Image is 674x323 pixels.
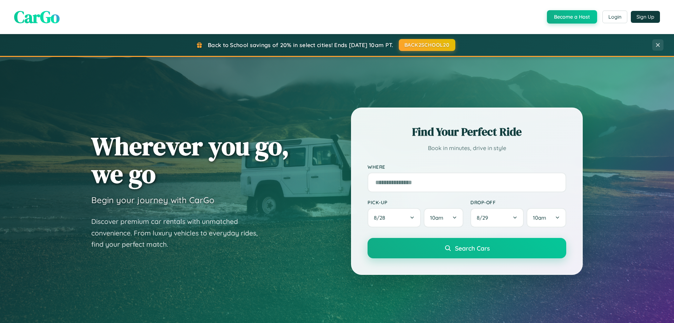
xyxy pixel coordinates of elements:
button: Search Cars [368,238,566,258]
span: Search Cars [455,244,490,252]
button: BACK2SCHOOL20 [399,39,455,51]
span: 10am [533,214,546,221]
h2: Find Your Perfect Ride [368,124,566,140]
span: 8 / 28 [374,214,389,221]
span: 10am [430,214,443,221]
label: Pick-up [368,199,463,205]
span: CarGo [14,5,60,28]
label: Where [368,164,566,170]
span: 8 / 29 [477,214,491,221]
button: 10am [424,208,463,227]
button: Sign Up [631,11,660,23]
button: 8/28 [368,208,421,227]
h1: Wherever you go, we go [91,132,289,188]
label: Drop-off [470,199,566,205]
span: Back to School savings of 20% in select cities! Ends [DATE] 10am PT. [208,41,393,49]
button: 10am [527,208,566,227]
button: Login [602,11,627,23]
p: Book in minutes, drive in style [368,143,566,153]
button: 8/29 [470,208,524,227]
h3: Begin your journey with CarGo [91,195,214,205]
p: Discover premium car rentals with unmatched convenience. From luxury vehicles to everyday rides, ... [91,216,267,250]
button: Become a Host [547,10,597,24]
